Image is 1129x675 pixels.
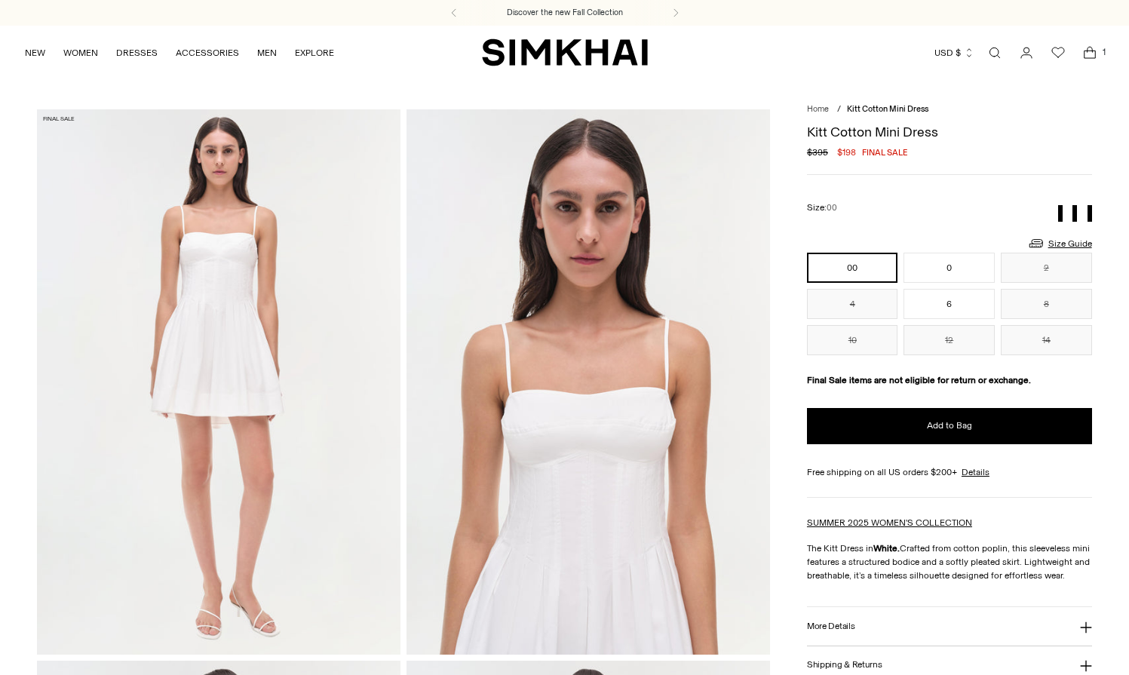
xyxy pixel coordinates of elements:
[1075,38,1105,68] a: Open cart modal
[837,146,856,159] span: $198
[807,517,972,528] a: SUMMER 2025 WOMEN'S COLLECTION
[873,543,900,554] strong: White.
[980,38,1010,68] a: Open search modal
[807,465,1092,479] div: Free shipping on all US orders $200+
[807,103,1092,116] nav: breadcrumbs
[847,104,928,114] span: Kitt Cotton Mini Dress
[807,146,828,159] s: $395
[807,325,898,355] button: 10
[807,289,898,319] button: 4
[1097,45,1111,59] span: 1
[904,253,995,283] button: 0
[827,203,837,213] span: 00
[807,542,1092,582] p: The Kitt Dress in Crafted from cotton poplin, this sleeveless mini features a structured bodice a...
[807,104,829,114] a: Home
[63,36,98,69] a: WOMEN
[37,109,400,654] img: Kitt Cotton Mini Dress
[25,36,45,69] a: NEW
[407,109,770,654] img: Kitt Cotton Mini Dress
[962,465,989,479] a: Details
[257,36,277,69] a: MEN
[295,36,334,69] a: EXPLORE
[176,36,239,69] a: ACCESSORIES
[1043,38,1073,68] a: Wishlist
[807,125,1092,139] h1: Kitt Cotton Mini Dress
[482,38,648,67] a: SIMKHAI
[807,375,1031,385] strong: Final Sale items are not eligible for return or exchange.
[1027,234,1092,253] a: Size Guide
[807,253,898,283] button: 00
[507,7,623,19] a: Discover the new Fall Collection
[807,607,1092,646] button: More Details
[807,660,882,670] h3: Shipping & Returns
[807,201,837,215] label: Size:
[807,408,1092,444] button: Add to Bag
[1001,325,1092,355] button: 14
[904,289,995,319] button: 6
[927,419,972,432] span: Add to Bag
[807,621,854,631] h3: More Details
[116,36,158,69] a: DRESSES
[934,36,974,69] button: USD $
[837,103,841,116] div: /
[1011,38,1042,68] a: Go to the account page
[904,325,995,355] button: 12
[1001,289,1092,319] button: 8
[1001,253,1092,283] button: 2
